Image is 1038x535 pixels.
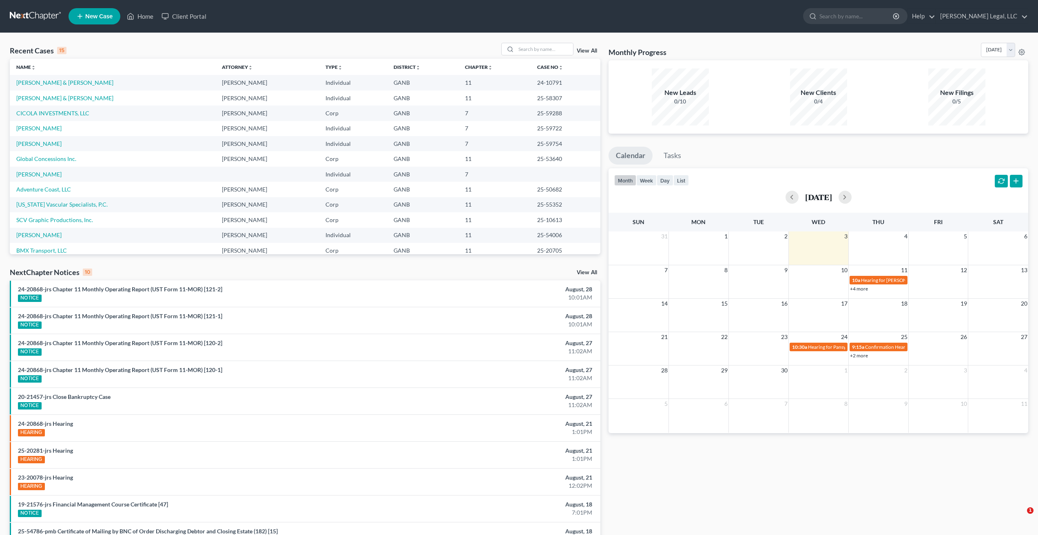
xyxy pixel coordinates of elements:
span: 1 [724,231,728,241]
input: Search by name... [819,9,894,24]
td: 11 [458,75,531,90]
td: [PERSON_NAME] [215,228,319,243]
span: 2 [783,231,788,241]
a: View All [577,48,597,54]
span: 3 [963,365,968,375]
div: HEARING [18,483,45,490]
span: 19 [960,299,968,308]
i: unfold_more [31,65,36,70]
span: 7 [783,399,788,409]
span: 26 [960,332,968,342]
a: 25-20281-jrs Hearing [18,447,73,454]
span: 23 [780,332,788,342]
div: New Filings [928,88,985,97]
span: 5 [664,399,668,409]
a: [US_STATE] Vascular Specialists, P.C. [16,201,108,208]
span: 29 [720,365,728,375]
td: GANB [387,167,458,182]
td: GANB [387,136,458,151]
div: 1:01PM [406,455,592,463]
a: +4 more [850,286,868,292]
a: Adventure Coast, LLC [16,186,71,193]
i: unfold_more [248,65,253,70]
a: 24-20868-jrs Chapter 11 Monthly Operating Report (UST Form 11-MOR) [121-1] [18,313,222,319]
div: August, 18 [406,500,592,509]
span: 16 [780,299,788,308]
a: 19-21576-jrs Financial Management Course Certificate [47] [18,501,168,508]
span: Fri [934,218,943,225]
td: GANB [387,90,458,106]
td: GANB [387,197,458,212]
td: 11 [458,243,531,258]
td: GANB [387,106,458,121]
td: [PERSON_NAME] [215,106,319,121]
span: 20 [1020,299,1028,308]
span: 10:30a [792,344,807,350]
div: Recent Cases [10,46,66,55]
div: NOTICE [18,348,42,356]
span: 10 [960,399,968,409]
iframe: Intercom live chat [1010,507,1030,527]
h2: [DATE] [805,193,832,201]
span: Thu [872,218,884,225]
span: 31 [660,231,668,241]
span: 18 [900,299,908,308]
td: GANB [387,121,458,136]
a: Districtunfold_more [394,64,421,70]
td: GANB [387,151,458,166]
td: 7 [458,136,531,151]
a: Calendar [609,147,653,165]
div: 10:01AM [406,293,592,302]
div: August, 21 [406,447,592,455]
a: Home [123,9,157,24]
span: 6 [724,399,728,409]
button: month [614,175,636,186]
a: CICOLA INVESTMENTS, LLC [16,110,89,117]
td: [PERSON_NAME] [215,75,319,90]
span: 8 [724,265,728,275]
button: list [673,175,689,186]
td: Corp [319,182,387,197]
span: Hearing for Pansy [PERSON_NAME] [808,344,885,350]
a: Case Nounfold_more [537,64,563,70]
td: 25-55352 [531,197,600,212]
span: 24 [840,332,848,342]
td: Corp [319,151,387,166]
td: [PERSON_NAME] [215,136,319,151]
td: [PERSON_NAME] [215,182,319,197]
td: Individual [319,167,387,182]
span: Mon [691,218,706,225]
span: 27 [1020,332,1028,342]
td: 11 [458,151,531,166]
td: 25-54006 [531,228,600,243]
a: [PERSON_NAME] & [PERSON_NAME] [16,95,113,101]
td: 25-59722 [531,121,600,136]
div: August, 21 [406,473,592,482]
td: 7 [458,106,531,121]
span: 30 [780,365,788,375]
a: 24-20868-jrs Chapter 11 Monthly Operating Report (UST Form 11-MOR) [120-2] [18,339,222,346]
span: Sat [993,218,1003,225]
div: HEARING [18,456,45,463]
div: 15 [57,47,66,54]
div: NOTICE [18,295,42,302]
div: NOTICE [18,402,42,410]
td: Individual [319,90,387,106]
span: 4 [1023,365,1028,375]
span: 2 [903,365,908,375]
td: 25-53640 [531,151,600,166]
div: 12:02PM [406,482,592,490]
div: 11:02AM [406,347,592,355]
td: 25-59288 [531,106,600,121]
div: August, 28 [406,285,592,293]
div: HEARING [18,429,45,436]
a: [PERSON_NAME] & [PERSON_NAME] [16,79,113,86]
a: Chapterunfold_more [465,64,493,70]
span: 11 [1020,399,1028,409]
div: August, 28 [406,312,592,320]
a: +2 more [850,352,868,359]
td: 25-10613 [531,212,600,227]
h3: Monthly Progress [609,47,666,57]
span: 9 [783,265,788,275]
td: 11 [458,197,531,212]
